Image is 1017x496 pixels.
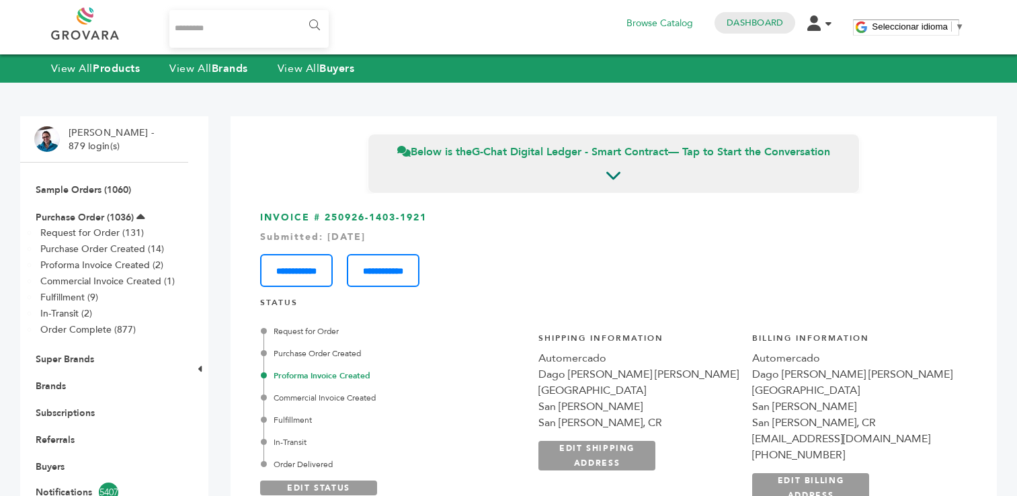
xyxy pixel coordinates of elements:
div: Automercado [538,350,739,366]
div: [GEOGRAPHIC_DATA] [538,382,739,399]
h3: INVOICE # 250926-1403-1921 [260,211,967,287]
span: Seleccionar idioma [872,22,948,32]
a: View AllProducts [51,61,140,76]
div: [GEOGRAPHIC_DATA] [752,382,952,399]
strong: Buyers [319,61,354,76]
div: Dago [PERSON_NAME] [PERSON_NAME] [538,366,739,382]
div: [PHONE_NUMBER] [752,447,952,463]
li: [PERSON_NAME] - 879 login(s) [69,126,157,153]
div: [EMAIL_ADDRESS][DOMAIN_NAME] [752,431,952,447]
div: Purchase Order Created [263,347,507,360]
div: San [PERSON_NAME] [538,399,739,415]
a: Seleccionar idioma​ [872,22,964,32]
a: In-Transit (2) [40,307,92,320]
div: Proforma Invoice Created [263,370,507,382]
strong: Brands [212,61,248,76]
div: Order Delivered [263,458,507,470]
a: Dashboard [727,17,783,29]
span: ​ [951,22,952,32]
div: In-Transit [263,436,507,448]
span: Below is the — Tap to Start the Conversation [397,144,830,159]
a: Brands [36,380,66,392]
a: Buyers [36,460,65,473]
a: EDIT STATUS [260,481,377,495]
a: Browse Catalog [626,16,693,31]
a: Purchase Order (1036) [36,211,134,224]
a: View AllBuyers [278,61,355,76]
a: Subscriptions [36,407,95,419]
a: Order Complete (877) [40,323,136,336]
a: Commercial Invoice Created (1) [40,275,175,288]
div: Submitted: [DATE] [260,231,967,244]
a: Fulfillment (9) [40,291,98,304]
span: ▼ [955,22,964,32]
strong: G-Chat Digital Ledger - Smart Contract [472,144,668,159]
a: View AllBrands [169,61,248,76]
a: Request for Order (131) [40,226,144,239]
h4: Shipping Information [538,333,739,351]
div: Commercial Invoice Created [263,392,507,404]
a: Proforma Invoice Created (2) [40,259,163,272]
a: Purchase Order Created (14) [40,243,164,255]
input: Search... [169,10,329,48]
div: San [PERSON_NAME], CR [752,415,952,431]
div: Fulfillment [263,414,507,426]
a: EDIT SHIPPING ADDRESS [538,441,655,470]
a: Super Brands [36,353,94,366]
h4: Billing Information [752,333,952,351]
div: Dago [PERSON_NAME] [PERSON_NAME] [752,366,952,382]
div: San [PERSON_NAME], CR [538,415,739,431]
a: Referrals [36,433,75,446]
div: Automercado [752,350,952,366]
a: Sample Orders (1060) [36,183,131,196]
div: San [PERSON_NAME] [752,399,952,415]
div: Request for Order [263,325,507,337]
h4: STATUS [260,297,967,315]
strong: Products [93,61,140,76]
